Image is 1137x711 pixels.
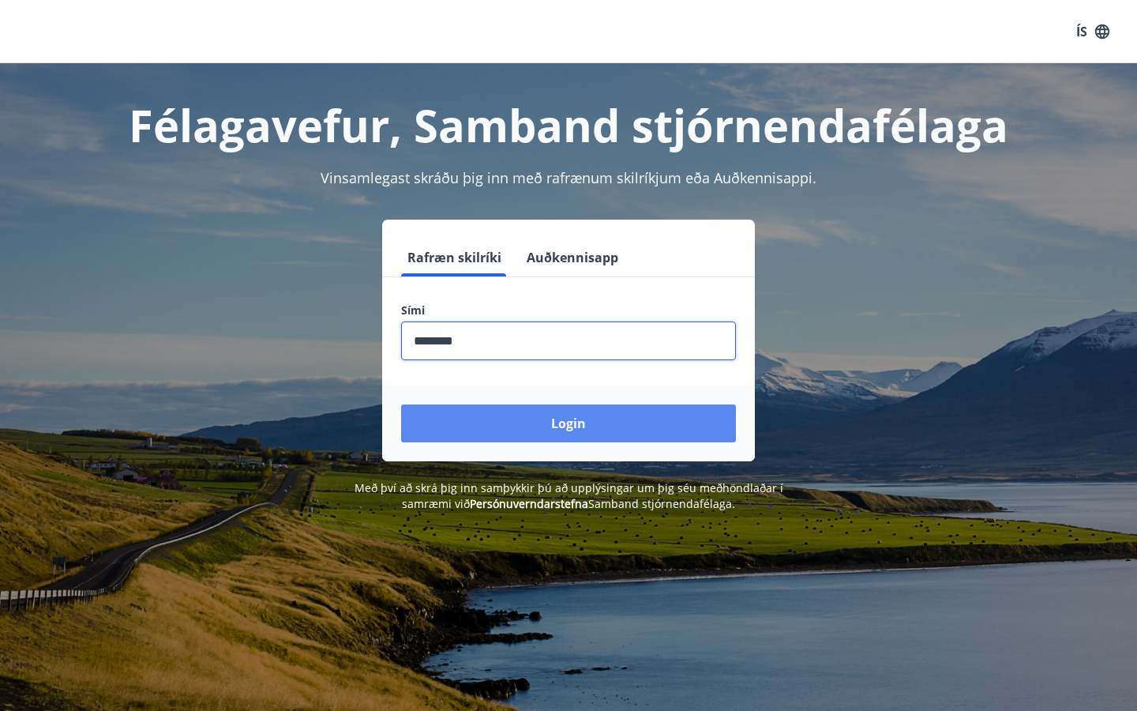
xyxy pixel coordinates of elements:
[401,404,736,442] button: Login
[321,168,816,187] span: Vinsamlegast skráðu þig inn með rafrænum skilríkjum eða Auðkennisappi.
[1068,17,1118,46] button: ÍS
[401,239,508,276] button: Rafræn skilríki
[520,239,625,276] button: Auðkennisapp
[355,480,783,511] span: Með því að skrá þig inn samþykkir þú að upplýsingar um þig séu meðhöndlaðar í samræmi við Samband...
[19,95,1118,155] h1: Félagavefur, Samband stjórnendafélaga
[401,303,736,318] label: Sími
[470,496,588,511] a: Persónuverndarstefna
